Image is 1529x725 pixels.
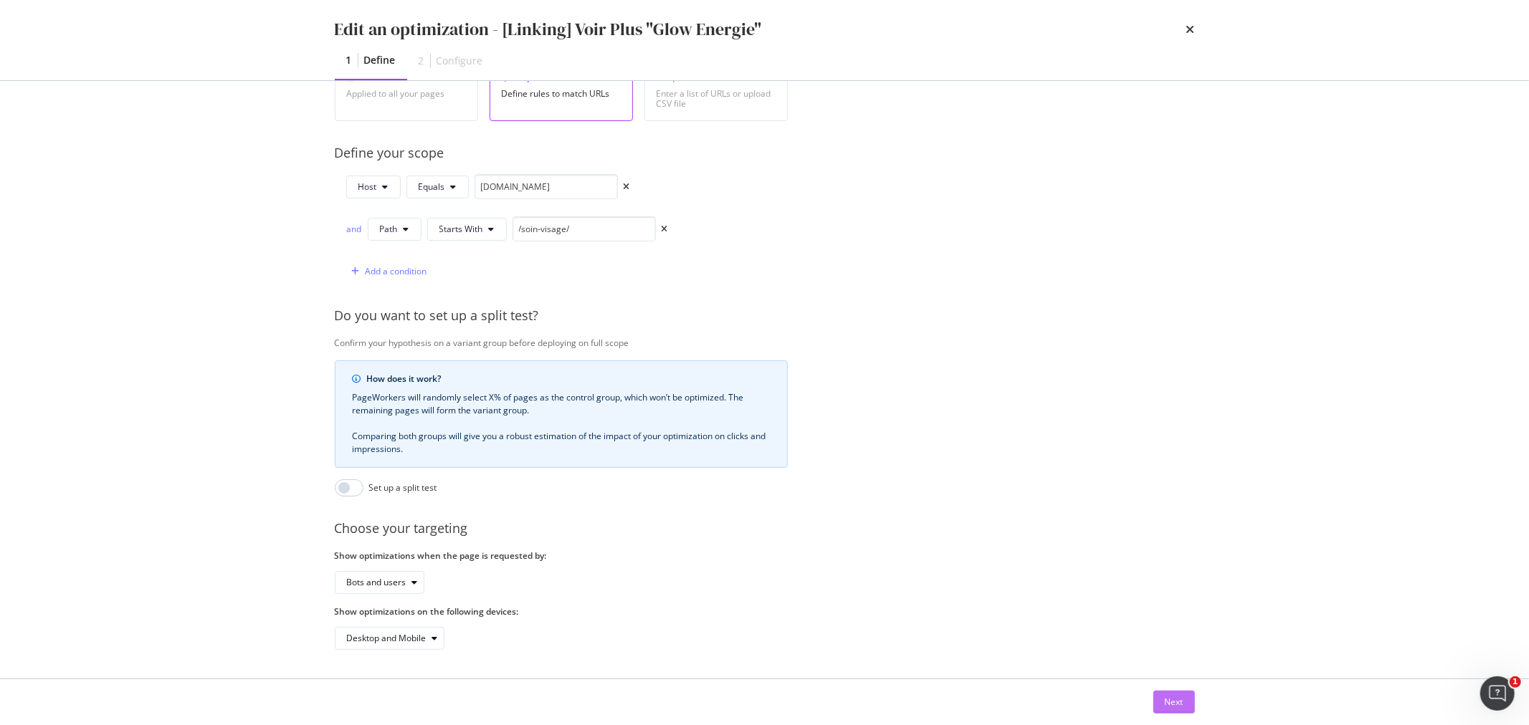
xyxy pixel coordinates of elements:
[369,481,437,494] div: Set up a split test
[1165,696,1183,708] div: Next
[335,627,444,650] button: Desktop and Mobile
[335,549,788,562] label: Show optimizations when the page is requested by:
[346,260,427,283] button: Add a condition
[346,53,352,67] div: 1
[358,181,377,193] span: Host
[335,307,1266,325] div: Do you want to set up a split test?
[419,54,424,68] div: 2
[662,225,668,234] div: times
[437,54,483,68] div: Configure
[335,17,762,42] div: Edit an optimization - [Linking] Voir Plus "Glow Energie"
[419,181,445,193] span: Equals
[380,223,398,235] span: Path
[1510,676,1521,688] span: 1
[406,176,469,198] button: Equals
[1186,17,1195,42] div: times
[1480,676,1515,711] iframe: Intercom live chat
[335,144,1266,163] div: Define your scope
[335,605,788,618] label: Show optimizations on the following devices:
[439,223,483,235] span: Starts With
[367,373,770,385] div: How does it work?
[335,571,424,594] button: Bots and users
[657,89,776,109] div: Enter a list of URLs or upload CSV file
[346,223,362,235] div: and
[335,360,788,468] div: info banner
[353,391,770,456] div: PageWorkers will randomly select X% of pages as the control group, which won’t be optimized. The ...
[347,89,466,99] div: Applied to all your pages
[427,218,507,241] button: Starts With
[366,265,427,277] div: Add a condition
[502,89,621,99] div: Define rules to match URLs
[335,337,1266,349] div: Confirm your hypothesis on a variant group before deploying on full scope
[368,218,421,241] button: Path
[347,634,427,643] div: Desktop and Mobile
[624,183,630,191] div: times
[335,519,1266,538] div: Choose your targeting
[346,176,401,198] button: Host
[347,578,406,587] div: Bots and users
[1153,691,1195,714] button: Next
[364,53,396,67] div: Define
